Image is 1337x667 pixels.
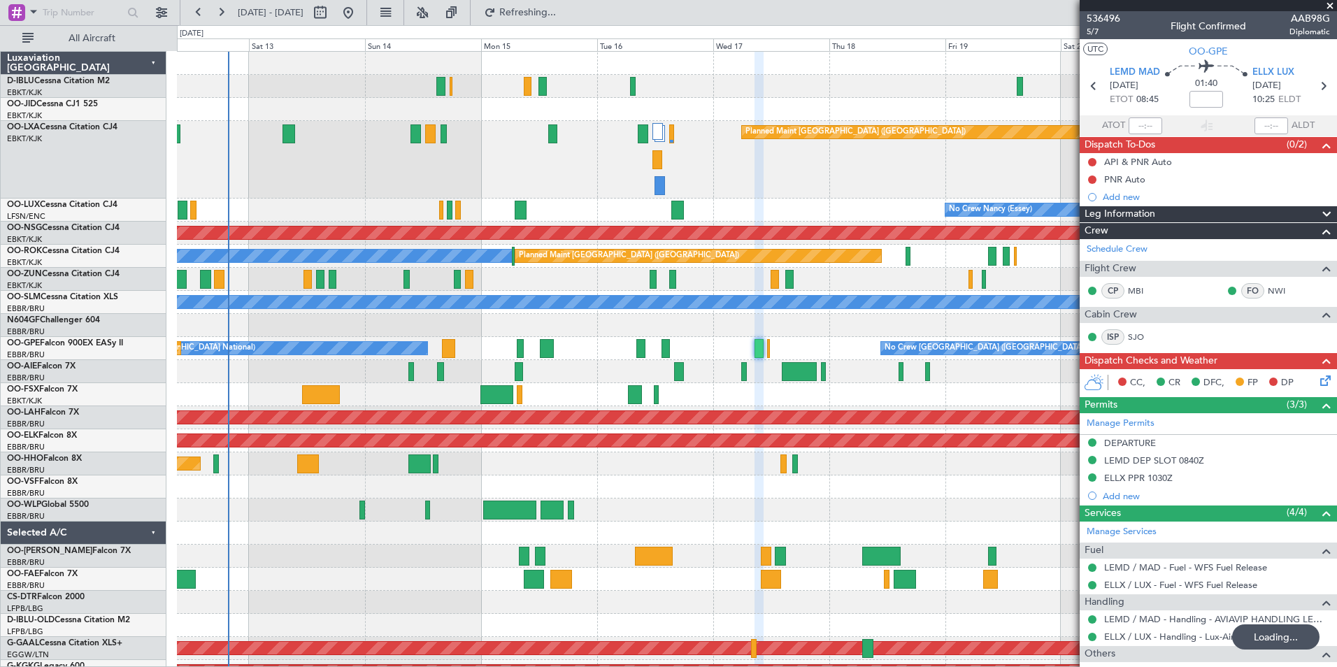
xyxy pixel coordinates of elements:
[7,547,92,555] span: OO-[PERSON_NAME]
[7,123,117,131] a: OO-LXACessna Citation CJ4
[519,245,739,266] div: Planned Maint [GEOGRAPHIC_DATA] ([GEOGRAPHIC_DATA])
[1087,417,1154,431] a: Manage Permits
[7,257,42,268] a: EBKT/KJK
[1252,93,1275,107] span: 10:25
[1195,77,1217,91] span: 01:40
[7,280,42,291] a: EBKT/KJK
[1101,329,1124,345] div: ISP
[1087,525,1157,539] a: Manage Services
[7,616,55,624] span: D-IBLU-OLD
[7,639,122,647] a: G-GAALCessna Citation XLS+
[1085,594,1124,610] span: Handling
[1232,624,1320,650] div: Loading...
[7,87,42,98] a: EBKT/KJK
[1247,376,1258,390] span: FP
[1252,79,1281,93] span: [DATE]
[7,650,49,660] a: EGGW/LTN
[7,593,85,601] a: CS-DTRFalcon 2000
[7,270,120,278] a: OO-ZUNCessna Citation CJ4
[7,316,100,324] a: N604GFChallenger 604
[829,38,945,51] div: Thu 18
[7,408,41,417] span: OO-LAH
[7,557,45,568] a: EBBR/BRU
[1101,283,1124,299] div: CP
[7,224,120,232] a: OO-NSGCessna Citation CJ4
[249,38,365,51] div: Sat 13
[7,339,123,347] a: OO-GPEFalcon 900EX EASy II
[7,580,45,591] a: EBBR/BRU
[1085,353,1217,369] span: Dispatch Checks and Weather
[1104,631,1296,643] a: ELLX / LUX - Handling - Lux-Airport ELLX/LUX
[1104,454,1204,466] div: LEMD DEP SLOT 0840Z
[1129,117,1162,134] input: --:--
[1104,472,1173,484] div: ELLX PPR 1030Z
[1203,376,1224,390] span: DFC,
[1252,66,1294,80] span: ELLX LUX
[7,454,43,463] span: OO-HHO
[1287,397,1307,412] span: (3/3)
[1085,646,1115,662] span: Others
[7,616,130,624] a: D-IBLU-OLDCessna Citation M2
[7,110,42,121] a: EBKT/KJK
[7,570,39,578] span: OO-FAE
[43,2,123,23] input: Trip Number
[1278,93,1301,107] span: ELDT
[481,38,597,51] div: Mon 15
[1128,331,1159,343] a: SJO
[134,38,250,51] div: Fri 12
[7,593,37,601] span: CS-DTR
[1104,173,1145,185] div: PNR Auto
[478,1,562,24] button: Refreshing...
[1104,437,1156,449] div: DEPARTURE
[1085,261,1136,277] span: Flight Crew
[36,34,148,43] span: All Aircraft
[7,639,39,647] span: G-GAAL
[7,465,45,475] a: EBBR/BRU
[1287,137,1307,152] span: (0/2)
[1289,26,1330,38] span: Diplomatic
[1083,43,1108,55] button: UTC
[365,38,481,51] div: Sun 14
[1085,307,1137,323] span: Cabin Crew
[1136,93,1159,107] span: 08:45
[7,442,45,452] a: EBBR/BRU
[7,224,42,232] span: OO-NSG
[1085,543,1103,559] span: Fuel
[1087,11,1120,26] span: 536496
[7,408,79,417] a: OO-LAHFalcon 7X
[1189,44,1228,59] span: OO-GPE
[7,501,89,509] a: OO-WLPGlobal 5500
[597,38,713,51] div: Tue 16
[7,293,41,301] span: OO-SLM
[1102,119,1125,133] span: ATOT
[7,603,43,614] a: LFPB/LBG
[1110,66,1160,80] span: LEMD MAD
[7,431,38,440] span: OO-ELK
[1110,79,1138,93] span: [DATE]
[7,303,45,314] a: EBBR/BRU
[949,199,1032,220] div: No Crew Nancy (Essey)
[7,626,43,637] a: LFPB/LBG
[1287,505,1307,519] span: (4/4)
[1130,376,1145,390] span: CC,
[1281,376,1294,390] span: DP
[745,122,966,143] div: Planned Maint [GEOGRAPHIC_DATA] ([GEOGRAPHIC_DATA])
[7,431,77,440] a: OO-ELKFalcon 8X
[1168,376,1180,390] span: CR
[7,419,45,429] a: EBBR/BRU
[7,201,117,209] a: OO-LUXCessna Citation CJ4
[7,385,78,394] a: OO-FSXFalcon 7X
[1085,223,1108,239] span: Crew
[7,234,42,245] a: EBKT/KJK
[7,385,39,394] span: OO-FSX
[7,501,41,509] span: OO-WLP
[713,38,829,51] div: Wed 17
[7,478,39,486] span: OO-VSF
[1110,93,1133,107] span: ETOT
[1085,397,1117,413] span: Permits
[1103,490,1330,502] div: Add new
[1104,579,1257,591] a: ELLX / LUX - Fuel - WFS Fuel Release
[7,134,42,144] a: EBKT/KJK
[945,38,1061,51] div: Fri 19
[7,488,45,499] a: EBBR/BRU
